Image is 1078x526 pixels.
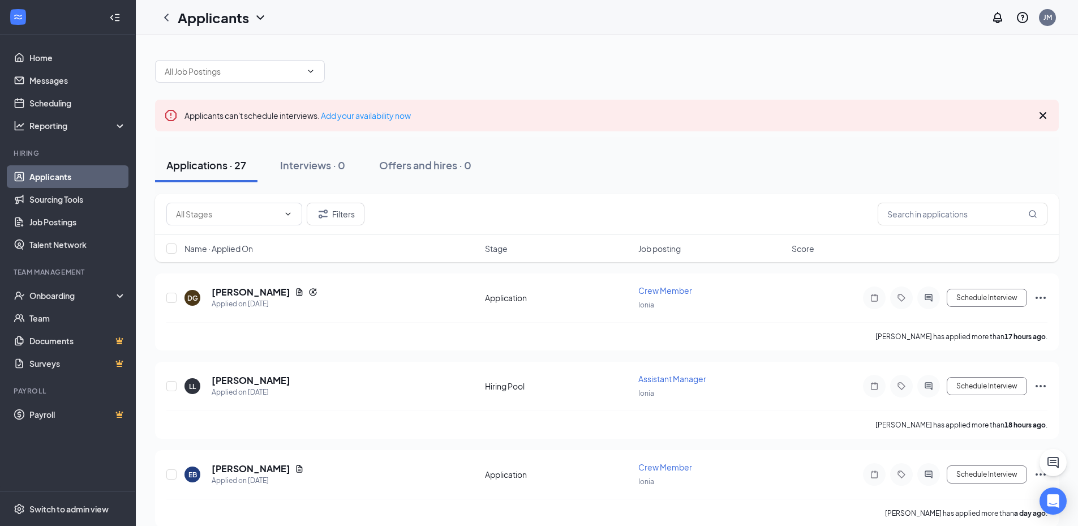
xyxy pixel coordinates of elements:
[29,403,126,426] a: PayrollCrown
[184,110,411,121] span: Applicants can't schedule interviews.
[485,469,632,480] div: Application
[164,109,178,122] svg: Error
[308,288,317,297] svg: Reapply
[189,382,196,391] div: LL
[29,352,126,375] a: SurveysCrown
[29,92,126,114] a: Scheduling
[1040,487,1067,515] div: Open Intercom Messenger
[867,382,881,391] svg: Note
[254,11,267,24] svg: ChevronDown
[922,293,935,302] svg: ActiveChat
[12,11,24,23] svg: WorkstreamLogo
[1028,209,1037,219] svg: MagnifyingGlass
[280,158,345,172] div: Interviews · 0
[638,477,654,486] span: Ionia
[306,67,315,76] svg: ChevronDown
[212,387,290,398] div: Applied on [DATE]
[875,420,1047,430] p: [PERSON_NAME] has applied more than .
[485,292,632,303] div: Application
[895,470,908,479] svg: Tag
[29,330,126,352] a: DocumentsCrown
[212,463,290,475] h5: [PERSON_NAME]
[321,110,411,121] a: Add your availability now
[878,203,1047,225] input: Search in applications
[316,207,330,221] svg: Filter
[922,470,935,479] svg: ActiveChat
[14,120,25,131] svg: Analysis
[638,462,692,472] span: Crew Member
[1034,379,1047,393] svg: Ellipses
[485,243,508,254] span: Stage
[295,288,304,297] svg: Document
[29,211,126,233] a: Job Postings
[14,290,25,301] svg: UserCheck
[947,377,1027,395] button: Schedule Interview
[284,209,293,219] svg: ChevronDown
[166,158,246,172] div: Applications · 27
[109,12,121,23] svg: Collapse
[14,148,124,158] div: Hiring
[947,289,1027,307] button: Schedule Interview
[1046,456,1060,469] svg: ChatActive
[165,65,302,78] input: All Job Postings
[895,382,908,391] svg: Tag
[212,286,290,298] h5: [PERSON_NAME]
[867,470,881,479] svg: Note
[638,389,654,397] span: Ionia
[1036,109,1050,122] svg: Cross
[212,475,304,486] div: Applied on [DATE]
[29,120,127,131] div: Reporting
[14,386,124,396] div: Payroll
[307,203,364,225] button: Filter Filters
[29,503,109,515] div: Switch to admin view
[885,508,1047,518] p: [PERSON_NAME] has applied more than .
[792,243,814,254] span: Score
[160,11,173,24] svg: ChevronLeft
[485,380,632,392] div: Hiring Pool
[29,307,126,330] a: Team
[29,290,117,301] div: Onboarding
[379,158,471,172] div: Offers and hires · 0
[176,208,279,220] input: All Stages
[1014,509,1046,518] b: a day ago
[29,165,126,188] a: Applicants
[295,464,304,473] svg: Document
[947,465,1027,484] button: Schedule Interview
[875,332,1047,341] p: [PERSON_NAME] has applied more than .
[212,298,317,310] div: Applied on [DATE]
[184,243,253,254] span: Name · Applied On
[212,374,290,387] h5: [PERSON_NAME]
[991,11,1004,24] svg: Notifications
[1040,449,1067,476] button: ChatActive
[638,374,706,384] span: Assistant Manager
[1043,12,1052,22] div: JM
[1016,11,1029,24] svg: QuestionInfo
[14,503,25,515] svg: Settings
[1004,421,1046,429] b: 18 hours ago
[178,8,249,27] h1: Applicants
[29,233,126,256] a: Talent Network
[1034,468,1047,481] svg: Ellipses
[867,293,881,302] svg: Note
[895,293,908,302] svg: Tag
[922,382,935,391] svg: ActiveChat
[1034,291,1047,305] svg: Ellipses
[638,285,692,296] span: Crew Member
[188,470,197,480] div: EB
[187,293,198,303] div: DG
[29,188,126,211] a: Sourcing Tools
[638,243,681,254] span: Job posting
[14,267,124,277] div: Team Management
[29,69,126,92] a: Messages
[638,301,654,309] span: Ionia
[29,46,126,69] a: Home
[1004,332,1046,341] b: 17 hours ago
